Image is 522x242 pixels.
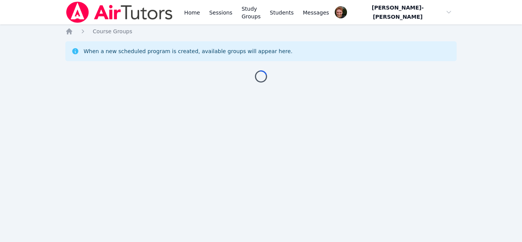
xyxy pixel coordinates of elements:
[93,28,132,34] span: Course Groups
[65,2,173,23] img: Air Tutors
[93,28,132,35] a: Course Groups
[303,9,329,16] span: Messages
[84,47,293,55] div: When a new scheduled program is created, available groups will appear here.
[65,28,457,35] nav: Breadcrumb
